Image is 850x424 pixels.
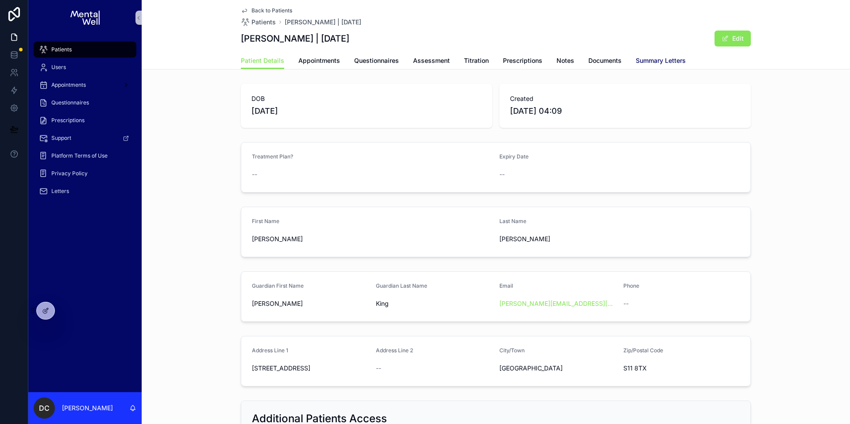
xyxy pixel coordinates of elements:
div: scrollable content [28,35,142,211]
span: Appointments [298,56,340,65]
a: Patient Details [241,53,284,69]
span: Prescriptions [503,56,542,65]
a: Assessment [413,53,450,70]
span: Prescriptions [51,117,85,124]
span: [STREET_ADDRESS] [252,364,369,373]
a: Back to Patients [241,7,292,14]
a: Appointments [34,77,136,93]
span: Patient Details [241,56,284,65]
a: Titration [464,53,489,70]
a: Prescriptions [34,112,136,128]
span: [PERSON_NAME] [499,235,616,243]
a: Notes [556,53,574,70]
span: Zip/Postal Code [623,347,663,354]
span: City/Town [499,347,525,354]
a: Documents [588,53,622,70]
span: [PERSON_NAME] [252,235,492,243]
img: App logo [70,11,99,25]
span: Platform Terms of Use [51,152,108,159]
span: -- [252,170,257,179]
span: [PERSON_NAME] [252,299,369,308]
span: Summary Letters [636,56,686,65]
a: [PERSON_NAME] | [DATE] [285,18,361,27]
a: Summary Letters [636,53,686,70]
span: Privacy Policy [51,170,88,177]
span: Guardian Last Name [376,282,427,289]
a: Questionnaires [34,95,136,111]
p: [PERSON_NAME] [62,404,113,412]
span: Users [51,64,66,71]
span: Back to Patients [251,7,292,14]
span: Address Line 1 [252,347,288,354]
span: Treatment Plan? [252,153,293,160]
span: Address Line 2 [376,347,413,354]
a: Privacy Policy [34,166,136,181]
a: Support [34,130,136,146]
span: Patients [51,46,72,53]
span: -- [376,364,381,373]
span: Created [510,94,740,103]
span: DC [39,403,50,413]
a: Letters [34,183,136,199]
a: Users [34,59,136,75]
a: Prescriptions [503,53,542,70]
span: Assessment [413,56,450,65]
span: Expiry Date [499,153,529,160]
span: Titration [464,56,489,65]
span: Questionnaires [354,56,399,65]
span: Patients [251,18,276,27]
span: S11 8TX [623,364,740,373]
span: Letters [51,188,69,195]
span: Support [51,135,71,142]
h1: [PERSON_NAME] | [DATE] [241,32,349,45]
span: Appointments [51,81,86,89]
span: Guardian First Name [252,282,304,289]
span: [DATE] 04:09 [510,105,740,117]
span: Documents [588,56,622,65]
span: -- [623,299,629,308]
button: Edit [715,31,751,46]
span: [DATE] [251,105,482,117]
span: Notes [556,56,574,65]
a: Platform Terms of Use [34,148,136,164]
span: [GEOGRAPHIC_DATA] [499,364,616,373]
span: Email [499,282,513,289]
a: Questionnaires [354,53,399,70]
span: Last Name [499,218,526,224]
span: First Name [252,218,279,224]
a: Patients [34,42,136,58]
a: [PERSON_NAME][EMAIL_ADDRESS][PERSON_NAME][DOMAIN_NAME] [499,299,616,308]
span: Phone [623,282,639,289]
span: DOB [251,94,482,103]
span: King [376,299,493,308]
span: -- [499,170,505,179]
a: Patients [241,18,276,27]
a: Appointments [298,53,340,70]
span: Questionnaires [51,99,89,106]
